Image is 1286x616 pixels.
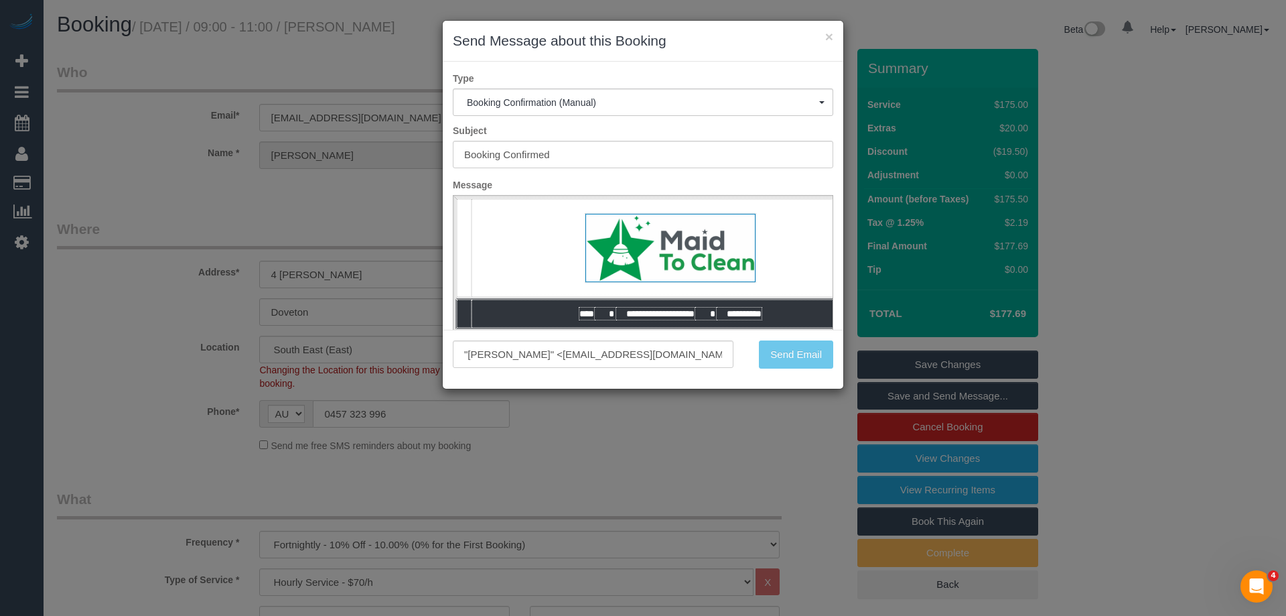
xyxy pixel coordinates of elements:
[443,124,843,137] label: Subject
[453,141,833,168] input: Subject
[443,178,843,192] label: Message
[453,196,833,405] iframe: Rich Text Editor, editor1
[1240,570,1273,603] iframe: Intercom live chat
[453,88,833,116] button: Booking Confirmation (Manual)
[825,29,833,44] button: ×
[453,31,833,51] h3: Send Message about this Booking
[467,97,819,108] span: Booking Confirmation (Manual)
[443,72,843,85] label: Type
[1268,570,1279,581] span: 4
